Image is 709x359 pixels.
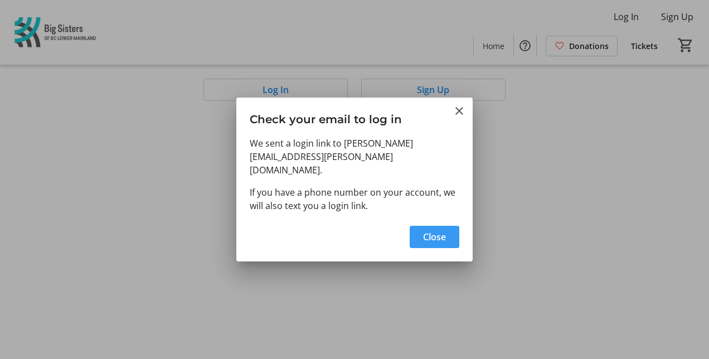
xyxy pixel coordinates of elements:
[423,230,446,244] span: Close
[410,226,459,248] button: Close
[453,104,466,118] button: Close
[250,137,459,177] p: We sent a login link to [PERSON_NAME][EMAIL_ADDRESS][PERSON_NAME][DOMAIN_NAME].
[250,186,459,212] p: If you have a phone number on your account, we will also text you a login link.
[236,98,473,136] h3: Check your email to log in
